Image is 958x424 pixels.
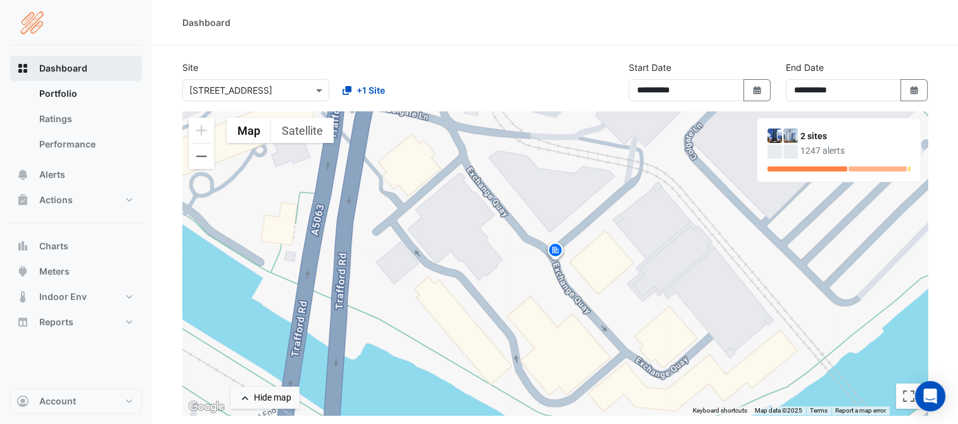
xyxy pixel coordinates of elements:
img: site-pin.svg [545,241,565,263]
div: Hide map [254,391,291,404]
div: Dashboard [10,81,142,162]
img: Company Logo [15,10,72,35]
img: 5 Exchange Quay [767,128,782,143]
span: Map data ©2025 [755,407,802,414]
button: Hide map [230,387,299,409]
app-icon: Indoor Env [16,290,29,303]
fa-icon: Select Date [909,85,920,96]
span: +1 Site [356,84,385,97]
button: Show satellite imagery [271,118,334,143]
button: +1 Site [334,79,393,101]
label: Start Date [629,61,671,74]
label: Site [182,61,198,74]
a: Performance [29,132,142,157]
app-icon: Reports [16,316,29,328]
div: 2 sites [800,130,911,143]
button: Dashboard [10,56,142,81]
div: Dashboard [182,16,230,29]
a: Open this area in Google Maps (opens a new window) [186,399,227,415]
a: Terms (opens in new tab) [810,407,828,414]
button: Show street map [227,118,271,143]
span: Account [39,395,76,408]
div: 1247 alerts [800,144,911,158]
label: End Date [786,61,824,74]
a: Portfolio [29,81,142,106]
a: Report a map error [835,407,886,414]
div: Open Intercom Messenger [915,381,945,411]
a: Ratings [29,106,142,132]
img: 8 Exchange Quay [783,128,798,143]
span: Alerts [39,168,65,181]
img: Google [186,399,227,415]
app-icon: Dashboard [16,62,29,75]
app-icon: Charts [16,240,29,253]
button: Indoor Env [10,284,142,309]
button: Meters [10,259,142,284]
span: Charts [39,240,68,253]
button: Zoom out [189,144,214,169]
fa-icon: Select Date [752,85,763,96]
app-icon: Alerts [16,168,29,181]
button: Reports [10,309,142,335]
button: Toggle fullscreen view [896,383,921,409]
span: Reports [39,316,73,328]
app-icon: Actions [16,194,29,206]
button: Actions [10,187,142,213]
span: Actions [39,194,73,206]
span: Indoor Env [39,290,87,303]
button: Alerts [10,162,142,187]
button: Charts [10,234,142,259]
span: Meters [39,265,70,278]
button: Zoom in [189,118,214,143]
span: Dashboard [39,62,87,75]
button: Account [10,389,142,414]
app-icon: Meters [16,265,29,278]
button: Keyboard shortcuts [693,406,747,415]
